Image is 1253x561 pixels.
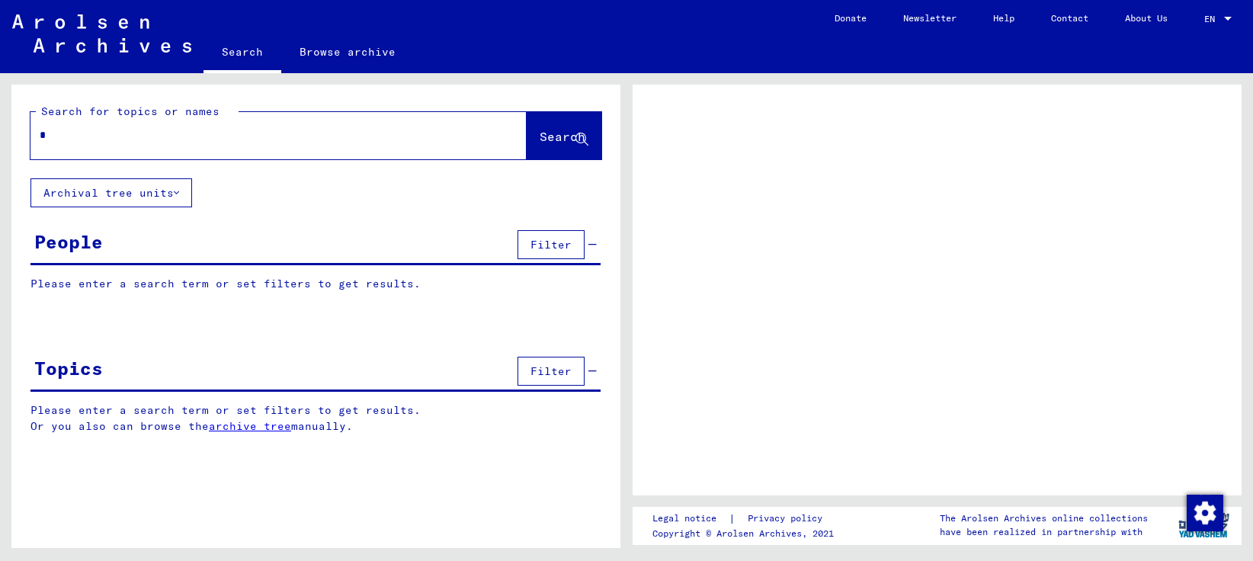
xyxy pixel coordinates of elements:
img: Arolsen_neg.svg [12,14,191,53]
a: Browse archive [281,34,414,70]
div: People [34,228,103,255]
img: yv_logo.png [1175,506,1232,544]
div: | [652,511,841,527]
a: Search [203,34,281,73]
span: EN [1204,14,1221,24]
button: Search [527,112,601,159]
button: Filter [518,230,585,259]
p: have been realized in partnership with [940,525,1148,539]
span: Filter [530,238,572,252]
img: Change consent [1187,495,1223,531]
a: Legal notice [652,511,729,527]
p: Please enter a search term or set filters to get results. [30,276,601,292]
div: Topics [34,354,103,382]
p: The Arolsen Archives online collections [940,511,1148,525]
mat-label: Search for topics or names [41,104,220,118]
p: Copyright © Arolsen Archives, 2021 [652,527,841,540]
a: Privacy policy [735,511,841,527]
a: archive tree [209,419,291,433]
span: Search [540,129,585,144]
p: Please enter a search term or set filters to get results. Or you also can browse the manually. [30,402,601,434]
span: Filter [530,364,572,378]
button: Archival tree units [30,178,192,207]
button: Filter [518,357,585,386]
